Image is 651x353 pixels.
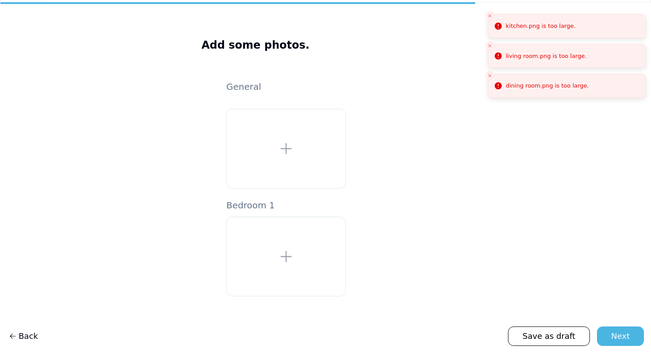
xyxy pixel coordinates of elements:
a: Save as draft [508,326,590,346]
span: Back [9,330,38,342]
button: Close toast [485,71,494,80]
button: Close toast [485,12,494,20]
button: Close toast [485,42,494,50]
div: kitchen.png is too large. [506,22,576,31]
div: living room.png is too large. [506,52,587,61]
div: Next [611,330,630,342]
p: Bedroom 1 [226,199,346,211]
div: dining room.png is too large. [506,81,589,90]
button: Next [597,326,644,346]
p: General [226,81,449,93]
a: Back [7,326,49,346]
h3: Add some photos. [201,38,449,52]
